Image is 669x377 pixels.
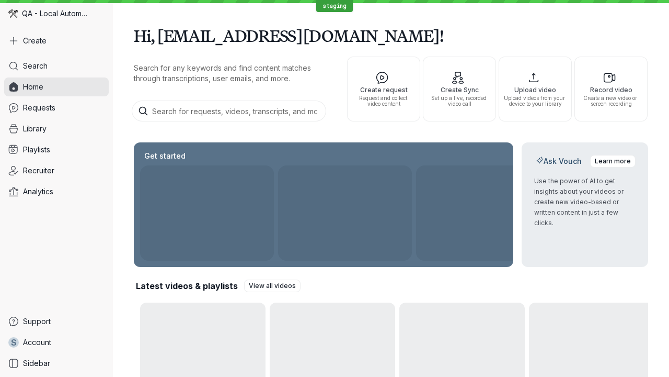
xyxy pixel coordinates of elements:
[590,155,636,168] a: Learn more
[136,280,238,292] h2: Latest videos & playlists
[134,21,648,50] h1: Hi, [EMAIL_ADDRESS][DOMAIN_NAME]!
[352,95,416,107] span: Request and collect video content
[4,98,109,117] a: Requests
[23,165,54,176] span: Recruiter
[595,156,631,167] span: Learn more
[11,337,17,348] span: s
[4,354,109,373] a: Sidebar
[499,57,572,121] button: Upload videoUpload videos from your device to your library
[23,145,50,155] span: Playlists
[579,95,643,107] span: Create a new video or screen recording
[244,280,301,292] a: View all videos
[4,161,109,180] a: Recruiter
[503,95,567,107] span: Upload videos from your device to your library
[134,63,328,84] p: Search for any keywords and find content matches through transcriptions, user emails, and more.
[4,77,109,96] a: Home
[4,119,109,138] a: Library
[4,182,109,201] a: Analytics
[249,281,296,291] span: View all videos
[23,124,47,134] span: Library
[534,176,636,228] p: Use the power of AI to get insights about your videos or create new video-based or written conten...
[428,95,491,107] span: Set up a live, recorded video call
[23,61,48,71] span: Search
[23,36,47,46] span: Create
[132,101,326,121] input: Search for requests, videos, transcripts, and more...
[352,86,416,93] span: Create request
[23,82,43,92] span: Home
[423,57,496,121] button: Create SyncSet up a live, recorded video call
[4,31,109,50] button: Create
[574,57,648,121] button: Record videoCreate a new video or screen recording
[579,86,643,93] span: Record video
[4,57,109,75] a: Search
[4,4,109,23] div: QA - Local Automation
[23,337,51,348] span: Account
[4,333,109,352] a: sAccount
[503,86,567,93] span: Upload video
[4,140,109,159] a: Playlists
[142,151,188,161] h2: Get started
[23,316,51,327] span: Support
[8,9,18,18] img: QA - Local Automation avatar
[23,186,53,197] span: Analytics
[22,8,89,19] span: QA - Local Automation
[23,358,50,369] span: Sidebar
[4,312,109,331] a: Support
[347,57,420,121] button: Create requestRequest and collect video content
[23,103,55,113] span: Requests
[534,156,584,167] h2: Ask Vouch
[428,86,491,93] span: Create Sync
